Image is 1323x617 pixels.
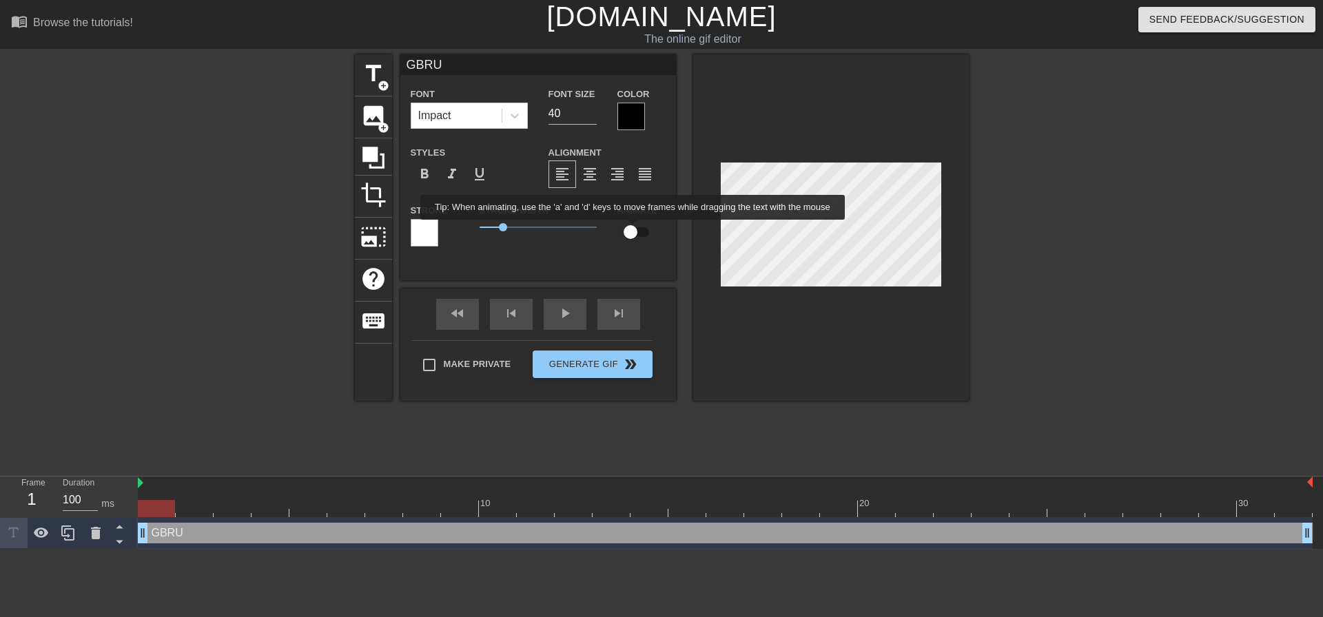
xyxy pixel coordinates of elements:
label: Animate [617,204,657,218]
span: keyboard [360,308,387,334]
label: Styles [411,146,446,160]
span: image [360,103,387,129]
div: 30 [1238,496,1251,510]
a: Browse the tutorials! [11,13,133,34]
span: menu_book [11,13,28,30]
span: format_bold [416,166,433,182]
span: title [360,61,387,87]
span: format_align_justify [637,166,653,182]
span: drag_handle [136,526,150,540]
img: bound-end.png [1307,477,1313,488]
span: skip_next [611,305,627,322]
div: 20 [859,496,872,510]
button: Send Feedback/Suggestion [1138,7,1315,32]
span: add_circle [378,122,389,134]
button: Generate Gif [533,351,652,378]
span: skip_previous [503,305,520,322]
div: 1 [21,487,42,512]
span: format_align_right [609,166,626,182]
span: photo_size_select_large [360,224,387,250]
span: format_align_left [554,166,571,182]
span: double_arrow [622,356,639,373]
label: Stroke [411,204,448,218]
div: 10 [480,496,493,510]
label: Stroke Width [480,204,548,218]
span: crop [360,182,387,208]
span: play_arrow [557,305,573,322]
span: Make Private [444,357,511,371]
span: drag_handle [1300,526,1314,540]
div: The online gif editor [448,31,938,48]
span: Generate Gif [538,356,646,373]
label: Font [411,87,435,101]
span: fast_rewind [449,305,466,322]
span: format_italic [444,166,460,182]
label: Alignment [548,146,602,160]
div: ms [101,496,114,511]
span: Send Feedback/Suggestion [1149,11,1304,28]
label: Font Size [548,87,595,101]
span: help [360,266,387,292]
div: Frame [11,477,52,516]
label: Color [617,87,650,101]
div: Browse the tutorials! [33,17,133,28]
span: format_align_center [582,166,598,182]
span: format_underline [471,166,488,182]
span: add_circle [378,80,389,92]
div: Impact [418,107,451,124]
a: [DOMAIN_NAME] [546,1,776,32]
label: Duration [63,479,94,488]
